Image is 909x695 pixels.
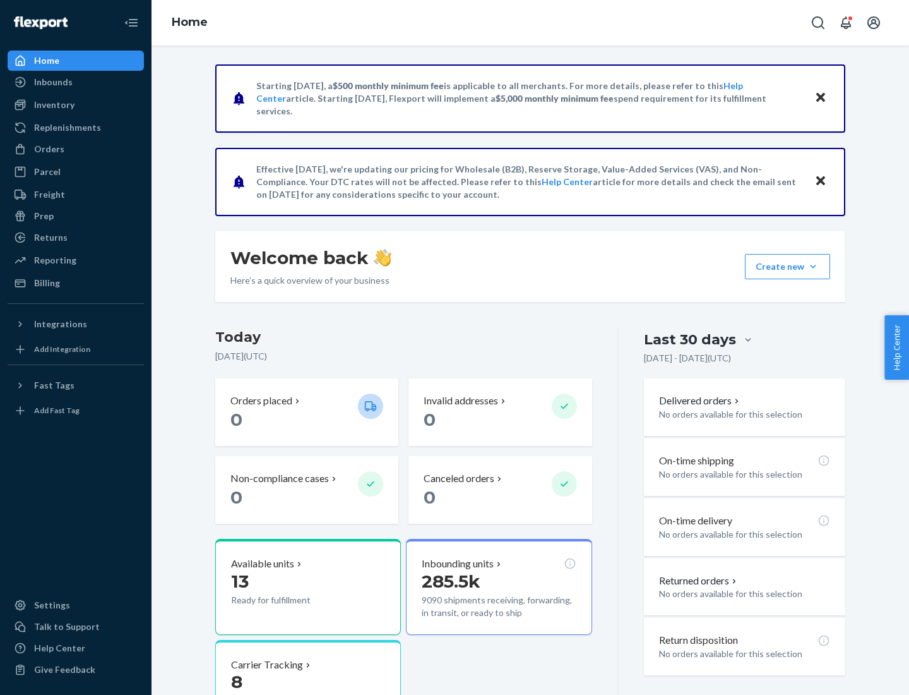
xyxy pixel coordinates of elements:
[374,249,391,267] img: hand-wave emoji
[8,595,144,615] a: Settings
[861,10,886,35] button: Open account menu
[8,51,144,71] a: Home
[8,139,144,159] a: Orders
[659,528,830,541] p: No orders available for this selection
[408,456,591,524] button: Canceled orders 0
[333,80,444,91] span: $500 monthly minimum fee
[422,571,480,592] span: 285.5k
[34,188,65,201] div: Freight
[34,210,54,222] div: Prep
[659,514,732,528] p: On-time delivery
[34,166,61,178] div: Parcel
[659,408,830,421] p: No orders available for this selection
[8,72,144,92] a: Inbounds
[8,95,144,115] a: Inventory
[812,172,829,191] button: Close
[8,162,144,182] a: Parcel
[172,15,208,29] a: Home
[34,76,73,88] div: Inbounds
[8,339,144,360] a: Add Integration
[34,620,100,633] div: Talk to Support
[34,344,90,354] div: Add Integration
[215,456,398,524] button: Non-compliance cases 0
[119,10,144,35] button: Close Navigation
[833,10,858,35] button: Open notifications
[8,227,144,248] a: Returns
[406,539,591,635] button: Inbounding units285.5k9090 shipments receiving, forwarding, in transit, or ready to ship
[422,557,494,571] p: Inbounding units
[34,231,68,244] div: Returns
[230,409,242,430] span: 0
[14,16,68,29] img: Flexport logo
[215,350,592,363] p: [DATE] ( UTC )
[542,176,593,187] a: Help Center
[34,599,70,612] div: Settings
[34,642,85,655] div: Help Center
[8,617,144,637] a: Talk to Support
[215,539,401,635] button: Available units13Ready for fulfillment
[231,671,242,692] span: 8
[215,327,592,347] h3: Today
[644,352,731,365] p: [DATE] - [DATE] ( UTC )
[231,594,348,607] p: Ready for fulfillment
[408,378,591,446] button: Invalid addresses 0
[659,574,739,588] button: Returned orders
[256,163,802,201] p: Effective [DATE], we're updating our pricing for Wholesale (B2B), Reserve Storage, Value-Added Se...
[659,648,830,660] p: No orders available for this selection
[8,638,144,658] a: Help Center
[256,80,802,118] p: Starting [DATE], a is applicable to all merchants. For more details, please refer to this article...
[230,471,329,486] p: Non-compliance cases
[34,254,76,267] div: Reporting
[8,273,144,293] a: Billing
[644,330,736,349] div: Last 30 days
[8,660,144,680] button: Give Feedback
[659,454,734,468] p: On-time shipping
[8,184,144,205] a: Freight
[34,277,60,289] div: Billing
[231,658,303,672] p: Carrier Tracking
[8,206,144,226] a: Prep
[496,93,614,104] span: $5,000 monthly minimum fee
[230,394,292,408] p: Orders placed
[230,246,391,269] h1: Welcome back
[34,318,87,330] div: Integrations
[34,143,64,155] div: Orders
[659,588,830,600] p: No orders available for this selection
[230,274,391,287] p: Here’s a quick overview of your business
[162,4,218,41] ol: breadcrumbs
[812,89,829,107] button: Close
[8,118,144,138] a: Replenishments
[805,10,831,35] button: Open Search Box
[231,571,249,592] span: 13
[34,54,59,67] div: Home
[34,121,101,134] div: Replenishments
[8,375,144,396] button: Fast Tags
[34,663,95,676] div: Give Feedback
[231,557,294,571] p: Available units
[34,99,74,111] div: Inventory
[884,315,909,380] button: Help Center
[215,378,398,446] button: Orders placed 0
[424,486,436,508] span: 0
[424,471,494,486] p: Canceled orders
[8,314,144,334] button: Integrations
[745,254,830,279] button: Create new
[422,594,576,619] p: 9090 shipments receiving, forwarding, in transit, or ready to ship
[659,633,738,648] p: Return disposition
[34,405,80,416] div: Add Fast Tag
[8,250,144,270] a: Reporting
[424,409,436,430] span: 0
[8,401,144,421] a: Add Fast Tag
[424,394,498,408] p: Invalid addresses
[230,486,242,508] span: 0
[34,379,74,392] div: Fast Tags
[659,394,742,408] button: Delivered orders
[659,468,830,481] p: No orders available for this selection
